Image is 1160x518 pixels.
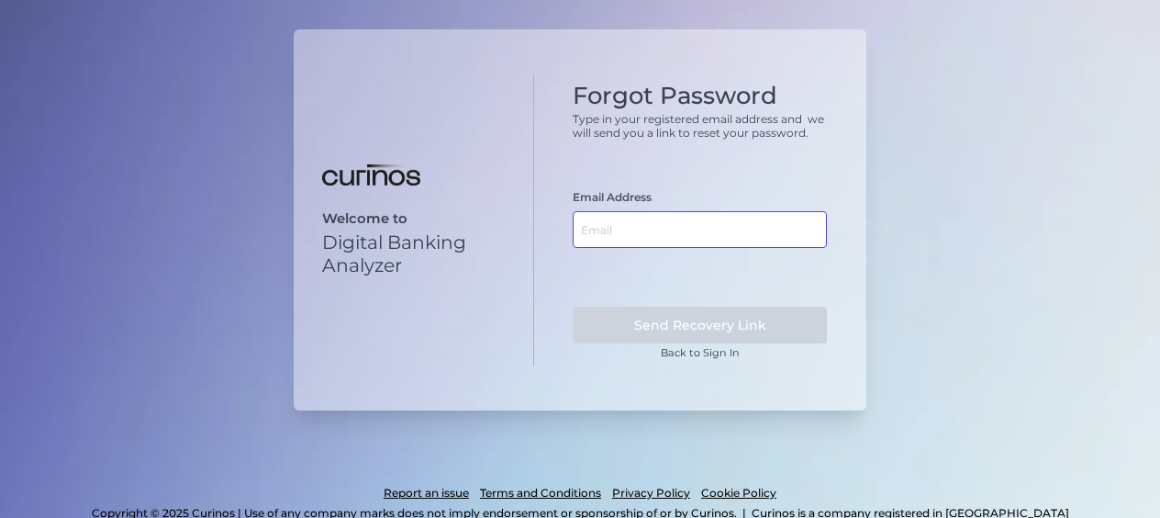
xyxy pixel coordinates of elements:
label: Email Address [573,190,652,204]
img: Digital Banking Analyzer [322,164,420,186]
a: Report an issue [384,483,469,503]
h1: Forgot Password [573,82,827,110]
a: Cookie Policy [701,483,776,503]
p: Welcome to [322,210,517,227]
a: Terms and Conditions [480,483,601,503]
input: Email [573,211,827,248]
button: Send Recovery Link [573,307,827,343]
a: Back to Sign In [661,346,740,359]
p: Type in your registered email address and we will send you a link to reset your password. [573,112,827,140]
a: Privacy Policy [612,483,690,503]
p: Digital Banking Analyzer [322,231,517,276]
